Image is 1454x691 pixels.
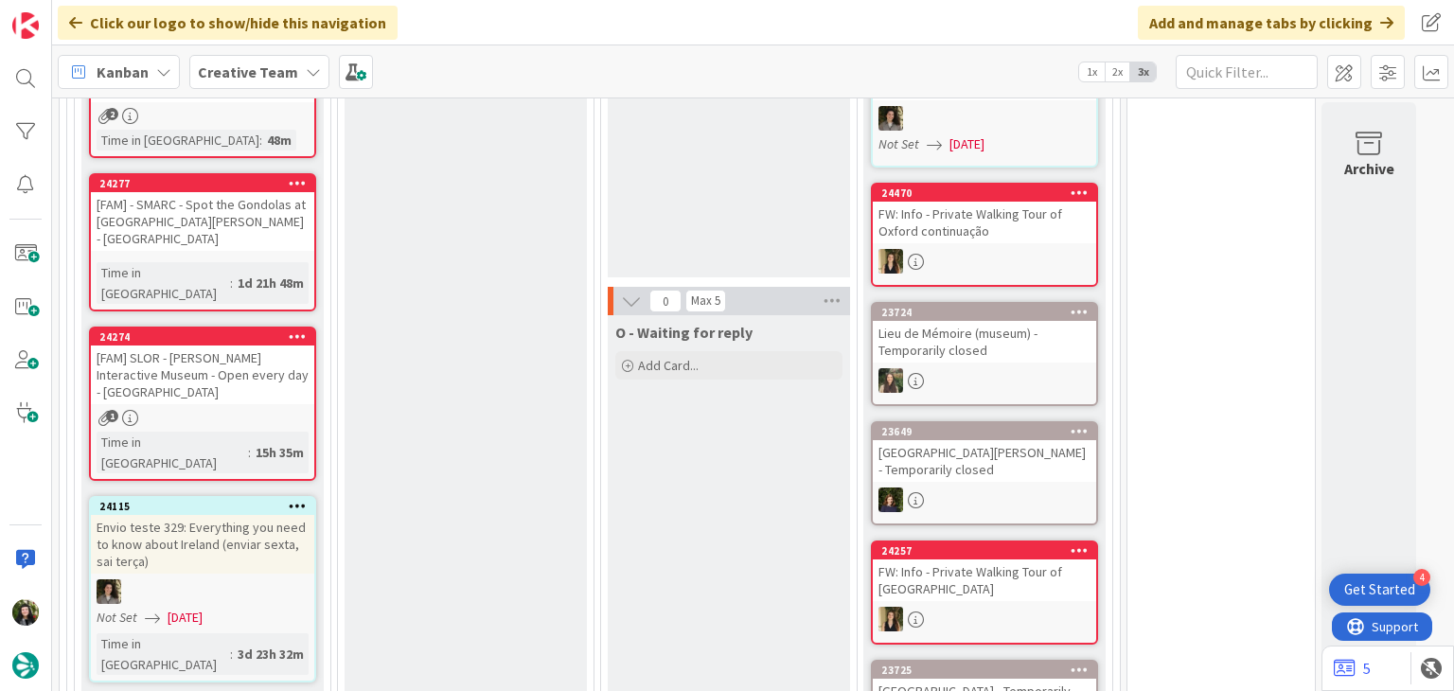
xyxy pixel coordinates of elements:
[1105,62,1130,81] span: 2x
[233,644,309,664] div: 3d 23h 32m
[99,177,314,190] div: 24277
[230,644,233,664] span: :
[97,262,230,304] div: Time in [GEOGRAPHIC_DATA]
[638,357,699,374] span: Add Card...
[615,323,753,342] span: O - Waiting for reply
[873,185,1096,243] div: 24470FW: Info - Private Walking Tour of Oxford continuação
[873,440,1096,482] div: [GEOGRAPHIC_DATA][PERSON_NAME] - Temporarily closed
[230,273,233,293] span: :
[91,328,314,404] div: 24274[FAM] SLOR - [PERSON_NAME] Interactive Museum - Open every day - [GEOGRAPHIC_DATA]
[97,609,137,626] i: Not Set
[873,106,1096,131] div: MS
[168,608,203,628] span: [DATE]
[873,423,1096,482] div: 23649[GEOGRAPHIC_DATA][PERSON_NAME] - Temporarily closed
[91,498,314,515] div: 24115
[99,500,314,513] div: 24115
[106,108,118,120] span: 2
[58,6,398,40] div: Click our logo to show/hide this navigation
[873,321,1096,363] div: Lieu de Mémoire (museum) - Temporarily closed
[97,579,121,604] img: MS
[40,3,86,26] span: Support
[97,633,230,675] div: Time in [GEOGRAPHIC_DATA]
[878,607,903,631] img: SP
[262,130,296,151] div: 48m
[12,599,39,626] img: BC
[878,135,919,152] i: Not Set
[878,106,903,131] img: MS
[878,249,903,274] img: SP
[691,296,720,306] div: Max 5
[1344,580,1415,599] div: Get Started
[1176,55,1318,89] input: Quick Filter...
[99,330,314,344] div: 24274
[1334,657,1371,680] a: 5
[251,442,309,463] div: 15h 35m
[873,304,1096,363] div: 23724Lieu de Mémoire (museum) - Temporarily closed
[873,542,1096,601] div: 24257FW: Info - Private Walking Tour of [GEOGRAPHIC_DATA]
[873,662,1096,679] div: 23725
[12,652,39,679] img: avatar
[873,185,1096,202] div: 24470
[91,345,314,404] div: [FAM] SLOR - [PERSON_NAME] Interactive Museum - Open every day - [GEOGRAPHIC_DATA]
[873,423,1096,440] div: 23649
[12,12,39,39] img: Visit kanbanzone.com
[248,442,251,463] span: :
[233,273,309,293] div: 1d 21h 48m
[881,544,1096,558] div: 24257
[1130,62,1156,81] span: 3x
[649,290,682,312] span: 0
[873,559,1096,601] div: FW: Info - Private Walking Tour of [GEOGRAPHIC_DATA]
[259,130,262,151] span: :
[97,130,259,151] div: Time in [GEOGRAPHIC_DATA]
[881,186,1096,200] div: 24470
[881,306,1096,319] div: 23724
[1079,62,1105,81] span: 1x
[873,487,1096,512] div: MC
[91,498,314,574] div: 24115Envio teste 329: Everything you need to know about Ireland (enviar sexta, sai terça)
[949,134,984,154] span: [DATE]
[873,368,1096,393] div: IG
[1413,569,1430,586] div: 4
[106,410,118,422] span: 1
[91,175,314,192] div: 24277
[91,192,314,251] div: [FAM] - SMARC - Spot the Gondolas at [GEOGRAPHIC_DATA][PERSON_NAME] - [GEOGRAPHIC_DATA]
[873,202,1096,243] div: FW: Info - Private Walking Tour of Oxford continuação
[873,304,1096,321] div: 23724
[198,62,298,81] b: Creative Team
[91,579,314,604] div: MS
[97,61,149,83] span: Kanban
[878,487,903,512] img: MC
[1344,157,1394,180] div: Archive
[1329,574,1430,606] div: Open Get Started checklist, remaining modules: 4
[1138,6,1405,40] div: Add and manage tabs by clicking
[91,515,314,574] div: Envio teste 329: Everything you need to know about Ireland (enviar sexta, sai terça)
[873,249,1096,274] div: SP
[873,542,1096,559] div: 24257
[881,425,1096,438] div: 23649
[91,175,314,251] div: 24277[FAM] - SMARC - Spot the Gondolas at [GEOGRAPHIC_DATA][PERSON_NAME] - [GEOGRAPHIC_DATA]
[881,664,1096,677] div: 23725
[878,368,903,393] img: IG
[91,328,314,345] div: 24274
[873,607,1096,631] div: SP
[97,432,248,473] div: Time in [GEOGRAPHIC_DATA]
